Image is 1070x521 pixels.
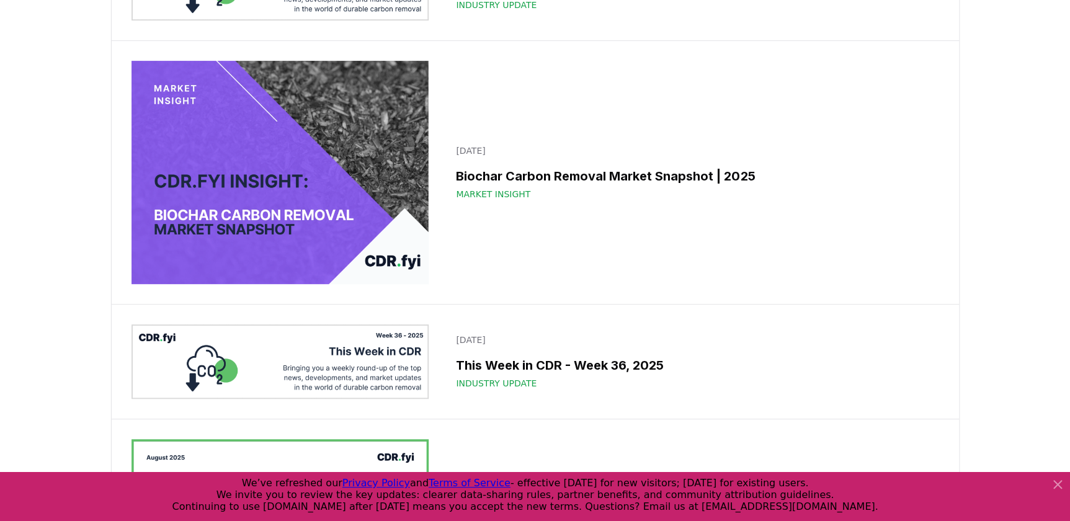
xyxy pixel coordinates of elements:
[456,356,931,375] h3: This Week in CDR - Week 36, 2025
[456,334,931,346] p: [DATE]
[132,61,429,284] img: Biochar Carbon Removal Market Snapshot | 2025 blog post image
[448,137,938,208] a: [DATE]Biochar Carbon Removal Market Snapshot | 2025Market Insight
[456,167,931,185] h3: Biochar Carbon Removal Market Snapshot | 2025
[132,324,429,399] img: This Week in CDR - Week 36, 2025 blog post image
[456,377,537,390] span: Industry Update
[448,326,938,397] a: [DATE]This Week in CDR - Week 36, 2025Industry Update
[456,145,931,157] p: [DATE]
[456,188,530,200] span: Market Insight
